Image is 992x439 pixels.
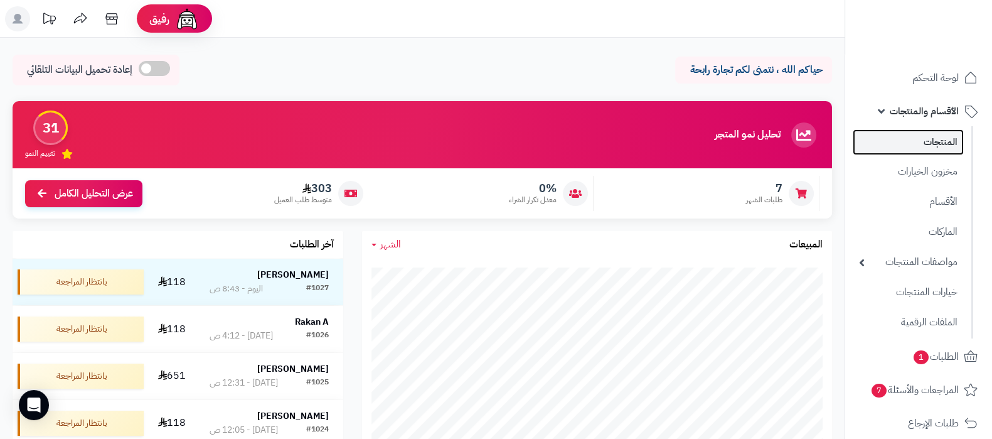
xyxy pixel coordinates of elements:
[853,408,984,438] a: طلبات الإرجاع
[210,330,273,342] div: [DATE] - 4:12 ص
[19,390,49,420] div: Open Intercom Messenger
[18,317,144,342] div: بانتظار المراجعة
[853,219,964,246] a: الماركات
[306,424,329,436] div: #1024
[306,330,329,342] div: #1026
[853,342,984,372] a: الطلبات1
[295,315,329,328] strong: Rakan A
[257,362,329,376] strong: [PERSON_NAME]
[149,353,195,399] td: 651
[853,279,964,306] a: خيارات المنتجات
[853,158,964,185] a: مخزون الخيارات
[853,249,964,276] a: مواصفات المنتجات
[210,283,263,295] div: اليوم - 8:43 ص
[853,375,984,405] a: المراجعات والأسئلة7
[55,187,133,201] span: عرض التحليل الكامل
[18,269,144,295] div: بانتظار المراجعة
[306,283,329,295] div: #1027
[870,381,959,399] span: المراجعات والأسئلة
[872,384,887,398] span: 7
[18,364,144,389] div: بانتظار المراجعة
[149,259,195,305] td: 118
[174,6,200,31] img: ai-face.png
[685,63,823,77] p: حياكم الله ، نتمنى لكم تجارة رابحة
[27,63,132,77] span: إعادة تحميل البيانات التلقائي
[210,377,278,389] div: [DATE] - 12:31 ص
[853,129,964,155] a: المنتجات
[746,182,782,195] span: 7
[914,350,929,364] span: 1
[33,6,65,35] a: تحديثات المنصة
[380,237,401,252] span: الشهر
[912,348,959,366] span: الطلبات
[257,409,329,423] strong: [PERSON_NAME]
[149,306,195,352] td: 118
[912,69,959,87] span: لوحة التحكم
[306,377,329,389] div: #1025
[853,188,964,215] a: الأقسام
[25,180,142,207] a: عرض التحليل الكامل
[890,102,959,120] span: الأقسام والمنتجات
[746,195,782,205] span: طلبات الشهر
[274,195,332,205] span: متوسط طلب العميل
[715,129,781,141] h3: تحليل نمو المتجر
[908,415,959,432] span: طلبات الإرجاع
[149,11,169,26] span: رفيق
[290,239,334,251] h3: آخر الطلبات
[853,63,984,93] a: لوحة التحكم
[509,195,557,205] span: معدل تكرار الشراء
[371,237,401,252] a: الشهر
[274,182,332,195] span: 303
[789,239,823,251] h3: المبيعات
[257,268,329,281] strong: [PERSON_NAME]
[509,182,557,195] span: 0%
[18,411,144,436] div: بانتظار المراجعة
[210,424,278,436] div: [DATE] - 12:05 ص
[853,309,964,336] a: الملفات الرقمية
[25,148,55,159] span: تقييم النمو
